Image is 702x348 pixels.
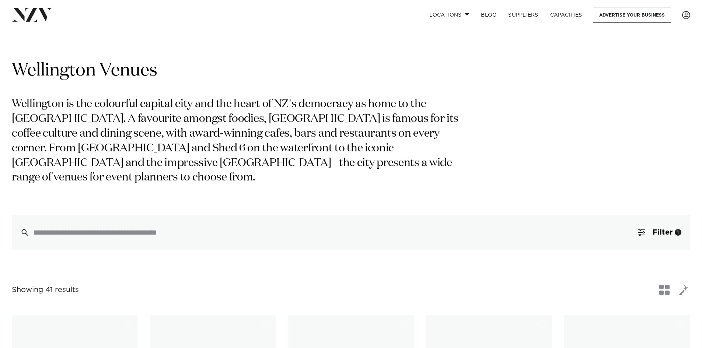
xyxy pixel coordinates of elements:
[423,7,475,23] a: Locations
[544,7,588,23] a: Capacities
[12,8,52,21] img: nzv-logo.png
[675,229,681,236] div: 1
[629,215,690,250] button: Filter1
[12,59,690,82] h1: Wellington Venues
[475,7,502,23] a: BLOG
[593,7,671,23] a: Advertise your business
[502,7,544,23] a: SUPPLIERS
[653,229,673,236] span: Filter
[12,284,79,296] div: Showing 41 results
[12,97,467,185] p: Wellington is the colourful capital city and the heart of NZ's democracy as home to the [GEOGRAPH...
